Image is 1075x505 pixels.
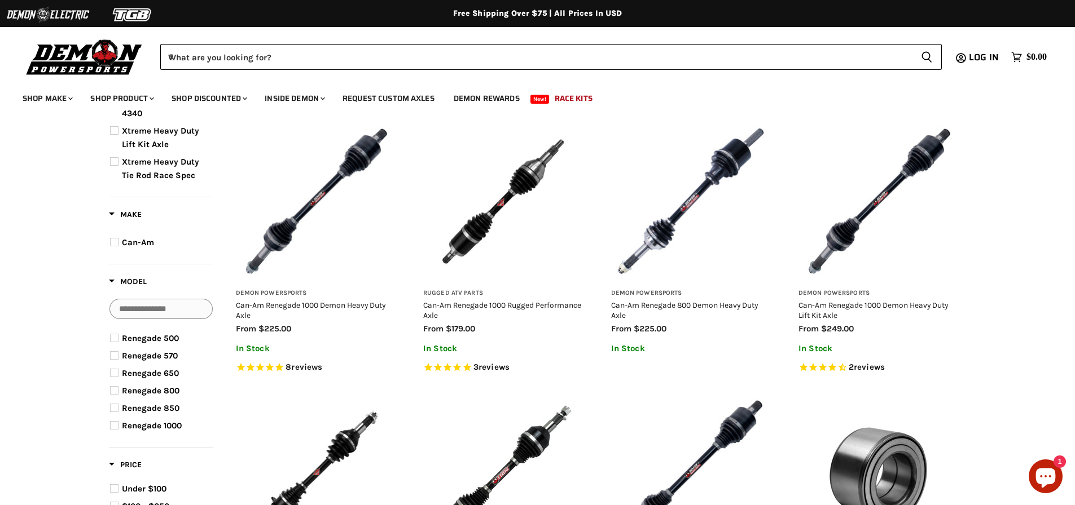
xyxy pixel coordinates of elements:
[122,403,179,413] span: Renegade 850
[798,344,958,353] p: In Stock
[236,362,396,374] span: Rated 4.8 out of 5 stars 8 reviews
[611,344,771,353] p: In Stock
[634,324,666,334] span: $225.00
[473,362,510,372] span: 3 reviews
[423,324,444,334] span: from
[6,4,90,25] img: Demon Electric Logo 2
[530,95,550,104] span: New!
[964,52,1006,63] a: Log in
[286,362,322,372] span: 8 reviews
[109,209,142,223] button: Filter by Make
[109,460,142,469] span: Price
[821,324,854,334] span: $249.00
[86,8,989,19] div: Free Shipping Over $75 | All Prices In USD
[798,300,948,320] a: Can-Am Renegade 1000 Demon Heavy Duty Lift Kit Axle
[611,122,771,281] img: Can-Am Renegade 800 Demon Heavy Duty Axle
[423,289,583,298] h3: Rugged ATV Parts
[969,50,999,64] span: Log in
[14,82,1044,110] ul: Main menu
[160,44,912,70] input: When autocomplete results are available use up and down arrows to review and enter to select
[423,300,581,320] a: Can-Am Renegade 1000 Rugged Performance Axle
[611,300,758,320] a: Can-Am Renegade 800 Demon Heavy Duty Axle
[236,324,256,334] span: from
[14,87,80,110] a: Shop Make
[479,362,510,372] span: reviews
[109,299,213,319] input: Search Options
[122,126,199,149] span: Xtreme Heavy Duty Lift Kit Axle
[122,484,166,494] span: Under $100
[798,122,958,281] img: Can-Am Renegade 1000 Demon Heavy Duty Lift Kit Axle
[1025,459,1066,496] inbox-online-store-chat: Shopify online store chat
[236,344,396,353] p: In Stock
[256,87,332,110] a: Inside Demon
[160,44,942,70] form: Product
[122,368,179,378] span: Renegade 650
[23,37,146,77] img: Demon Powersports
[122,333,179,343] span: Renegade 500
[90,4,175,25] img: TGB Logo 2
[423,122,583,281] img: Can-Am Renegade 1000 Rugged Performance Axle
[236,122,396,281] img: Can-Am Renegade 1000 Demon Heavy Duty Axle
[109,276,147,290] button: Filter by Model
[236,300,385,320] a: Can-Am Renegade 1000 Demon Heavy Duty Axle
[109,459,142,473] button: Filter by Price
[445,87,528,110] a: Demon Rewards
[334,87,443,110] a: Request Custom Axles
[798,362,958,374] span: Rated 4.5 out of 5 stars 2 reviews
[291,362,322,372] span: reviews
[423,344,583,353] p: In Stock
[122,351,178,361] span: Renegade 570
[854,362,885,372] span: reviews
[258,324,291,334] span: $225.00
[1006,49,1052,65] a: $0.00
[122,157,199,180] span: Xtreme Heavy Duty Tie Rod Race Spec
[611,289,771,298] h3: Demon Powersports
[849,362,885,372] span: 2 reviews
[122,237,154,247] span: Can-Am
[546,87,601,110] a: Race Kits
[163,87,254,110] a: Shop Discounted
[109,210,142,219] span: Make
[798,324,819,334] span: from
[798,289,958,298] h3: Demon Powersports
[423,362,583,374] span: Rated 5.0 out of 5 stars 3 reviews
[109,277,147,286] span: Model
[236,289,396,298] h3: Demon Powersports
[122,386,179,396] span: Renegade 800
[1026,52,1047,63] span: $0.00
[82,87,161,110] a: Shop Product
[446,324,475,334] span: $179.00
[912,44,942,70] button: Search
[611,324,631,334] span: from
[122,420,182,431] span: Renegade 1000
